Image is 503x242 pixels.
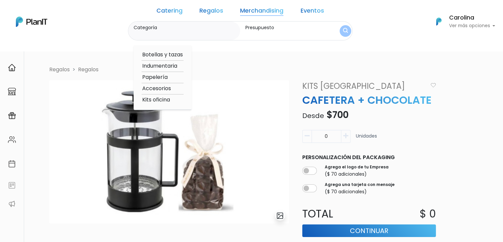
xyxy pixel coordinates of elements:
button: PlanIt Logo Carolina Ver más opciones [428,13,495,30]
img: heart_icon [431,83,436,88]
option: Kits oficina [142,96,184,104]
img: partners-52edf745621dab592f3b2c58e3bca9d71375a7ef29c3b500c9f145b62cc070d4.svg [8,200,16,208]
option: Indumentaria [142,62,184,70]
p: Unidades [356,133,377,146]
option: Papelería [142,73,184,82]
img: search_button-432b6d5273f82d61273b3651a40e1bd1b912527efae98b1b7a1b2c0702e16a8d.svg [343,28,348,34]
p: Total [298,206,369,222]
img: C14F583B-8ACB-4322-A191-B199E8EE9A61.jpeg [49,80,289,223]
img: campaigns-02234683943229c281be62815700db0a1741e53638e28bf9629b52c665b00959.svg [8,112,16,120]
label: Agrega una tarjeta con mensaje [325,182,395,188]
img: PlanIt Logo [16,17,47,27]
option: Botellas y tazas [142,51,184,59]
option: Accesorios [142,85,184,93]
li: Regalos [49,66,70,74]
a: Merchandising [240,8,283,16]
span: Desde [302,111,324,120]
a: Eventos [301,8,324,16]
label: Agrega el logo de tu Empresa [325,164,389,170]
img: gallery-light [276,212,284,219]
label: Categoría [134,24,237,31]
a: Regalos [78,66,99,73]
a: Catering [156,8,183,16]
img: home-e721727adea9d79c4d83392d1f703f7f8bce08238fde08b1acbfd93340b81755.svg [8,64,16,72]
p: $ 0 [420,206,436,222]
h6: Carolina [449,15,495,21]
label: Presupuesto [245,24,327,31]
img: feedback-78b5a0c8f98aac82b08bfc38622c3050aee476f2c9584af64705fc4e61158814.svg [8,181,16,189]
nav: breadcrumb [45,66,470,75]
a: Kits [GEOGRAPHIC_DATA] [298,80,428,92]
img: marketplace-4ceaa7011d94191e9ded77b95e3339b90024bf715f7c57f8cf31f2d8c509eaba.svg [8,88,16,95]
div: ¿Necesitás ayuda? [34,6,95,19]
p: Ver más opciones [449,24,495,28]
img: calendar-87d922413cdce8b2cf7b7f5f62616a5cf9e4887200fb71536465627b3292af00.svg [8,160,16,168]
p: ($ 70 adicionales) [325,171,389,178]
img: PlanIt Logo [432,14,446,29]
p: Personalización del packaging [302,153,436,161]
p: ($ 70 adicionales) [325,188,395,195]
span: $700 [326,108,349,121]
button: Continuar [302,224,436,237]
p: CAFETERA + CHOCOLATE [298,92,440,108]
img: people-662611757002400ad9ed0e3c099ab2801c6687ba6c219adb57efc949bc21e19d.svg [8,136,16,144]
a: Regalos [199,8,223,16]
